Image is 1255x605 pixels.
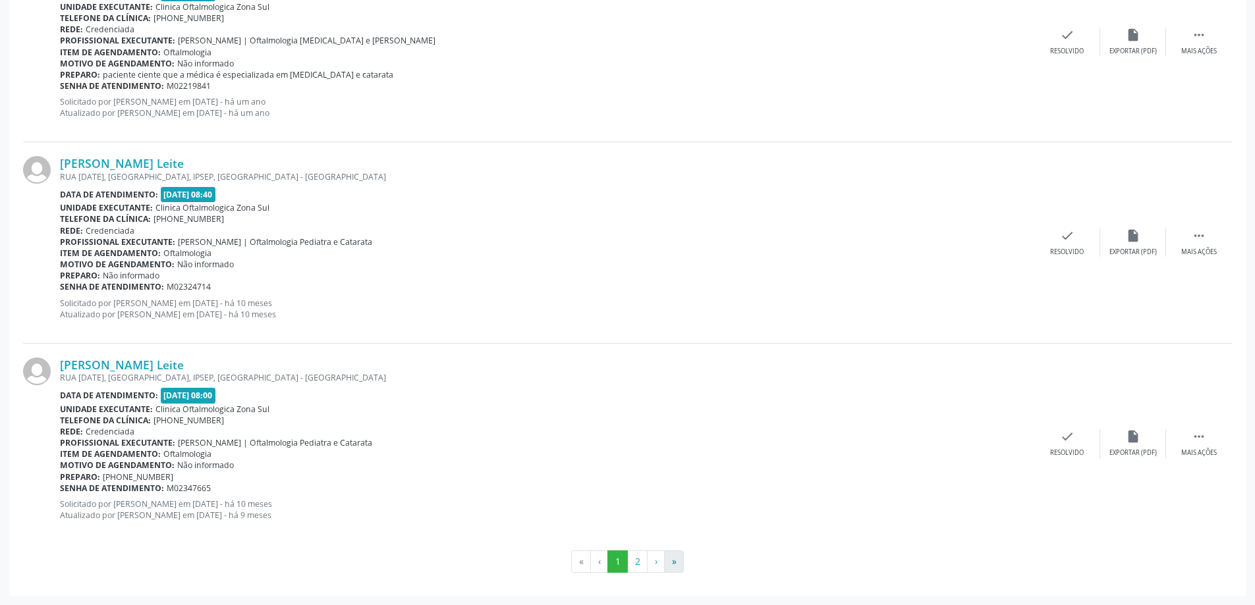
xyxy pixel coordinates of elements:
b: Motivo de agendamento: [60,259,175,270]
i: check [1060,228,1074,243]
b: Profissional executante: [60,437,175,448]
b: Senha de atendimento: [60,80,164,92]
div: Resolvido [1050,448,1084,458]
b: Item de agendamento: [60,448,161,460]
span: [PHONE_NUMBER] [103,471,173,483]
span: Clinica Oftalmologica Zona Sul [155,404,269,415]
span: [PERSON_NAME] | Oftalmologia [MEDICAL_DATA] e [PERSON_NAME] [178,35,435,46]
div: RUA [DATE], [GEOGRAPHIC_DATA], IPSEP, [GEOGRAPHIC_DATA] - [GEOGRAPHIC_DATA] [60,372,1034,383]
b: Senha de atendimento: [60,281,164,292]
div: Resolvido [1050,248,1084,257]
span: Oftalmologia [163,47,211,58]
b: Profissional executante: [60,236,175,248]
span: Clinica Oftalmologica Zona Sul [155,202,269,213]
b: Motivo de agendamento: [60,58,175,69]
button: Go to page 2 [627,550,648,573]
b: Item de agendamento: [60,47,161,58]
b: Preparo: [60,471,100,483]
b: Profissional executante: [60,35,175,46]
span: Credenciada [86,426,134,437]
i:  [1192,429,1206,444]
button: Go to next page [647,550,665,573]
img: img [23,357,51,385]
span: [PHONE_NUMBER] [153,415,224,426]
i: insert_drive_file [1126,429,1140,444]
i:  [1192,28,1206,42]
b: Rede: [60,24,83,35]
p: Solicitado por [PERSON_NAME] em [DATE] - há um ano Atualizado por [PERSON_NAME] em [DATE] - há um... [60,96,1034,118]
b: Telefone da clínica: [60,13,151,24]
b: Senha de atendimento: [60,483,164,494]
div: Exportar (PDF) [1109,248,1157,257]
b: Unidade executante: [60,1,153,13]
b: Preparo: [60,270,100,281]
span: Não informado [177,259,234,270]
button: Go to page 1 [607,550,628,573]
p: Solicitado por [PERSON_NAME] em [DATE] - há 10 meses Atualizado por [PERSON_NAME] em [DATE] - há ... [60,498,1034,521]
div: Exportar (PDF) [1109,47,1157,56]
span: Credenciada [86,225,134,236]
div: Exportar (PDF) [1109,448,1157,458]
span: Oftalmologia [163,248,211,259]
b: Rede: [60,225,83,236]
span: [DATE] 08:40 [161,187,216,202]
b: Telefone da clínica: [60,213,151,224]
div: Mais ações [1181,248,1217,257]
div: RUA [DATE], [GEOGRAPHIC_DATA], IPSEP, [GEOGRAPHIC_DATA] - [GEOGRAPHIC_DATA] [60,171,1034,182]
a: [PERSON_NAME] Leite [60,156,184,171]
span: [PERSON_NAME] | Oftalmologia Pediatra e Catarata [178,236,372,248]
div: Mais ações [1181,47,1217,56]
b: Rede: [60,426,83,437]
p: Solicitado por [PERSON_NAME] em [DATE] - há 10 meses Atualizado por [PERSON_NAME] em [DATE] - há ... [60,298,1034,320]
span: Não informado [177,58,234,69]
span: [PERSON_NAME] | Oftalmologia Pediatra e Catarata [178,437,372,448]
span: paciente ciente que a médica é especializada em [MEDICAL_DATA] e catarata [103,69,393,80]
span: [PHONE_NUMBER] [153,13,224,24]
b: Preparo: [60,69,100,80]
b: Data de atendimento: [60,390,158,401]
img: img [23,156,51,184]
b: Motivo de agendamento: [60,460,175,471]
b: Unidade executante: [60,404,153,415]
button: Go to last page [664,550,684,573]
div: Mais ações [1181,448,1217,458]
span: Oftalmologia [163,448,211,460]
span: Não informado [177,460,234,471]
i: insert_drive_file [1126,228,1140,243]
span: Clinica Oftalmologica Zona Sul [155,1,269,13]
b: Item de agendamento: [60,248,161,259]
b: Data de atendimento: [60,189,158,200]
i: check [1060,429,1074,444]
span: [PHONE_NUMBER] [153,213,224,224]
b: Telefone da clínica: [60,415,151,426]
span: M02347665 [167,483,211,494]
i:  [1192,228,1206,243]
i: insert_drive_file [1126,28,1140,42]
span: M02219841 [167,80,211,92]
span: M02324714 [167,281,211,292]
span: Credenciada [86,24,134,35]
i: check [1060,28,1074,42]
span: Não informado [103,270,159,281]
a: [PERSON_NAME] Leite [60,357,184,372]
span: [DATE] 08:00 [161,388,216,403]
div: Resolvido [1050,47,1084,56]
b: Unidade executante: [60,202,153,213]
ul: Pagination [23,550,1232,573]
